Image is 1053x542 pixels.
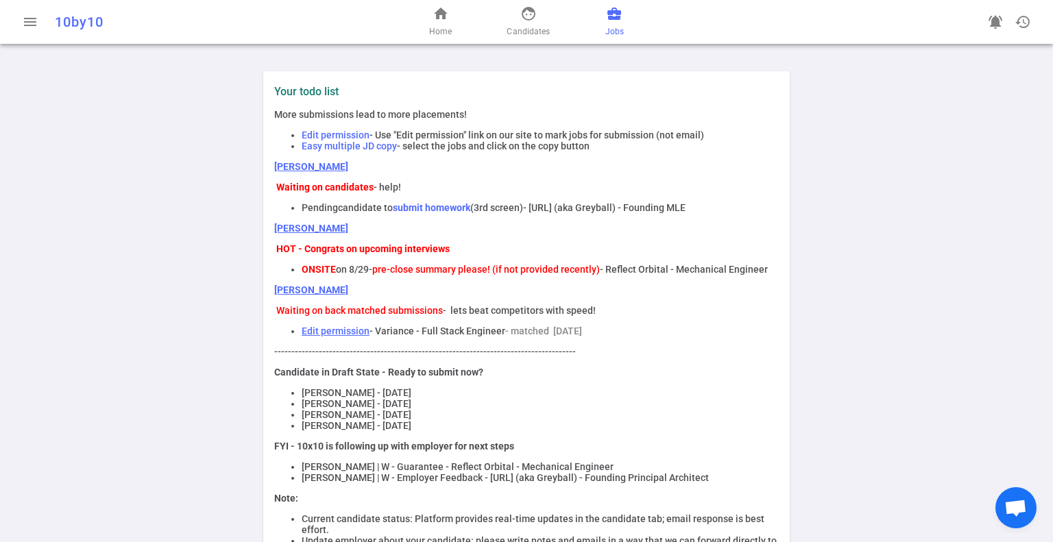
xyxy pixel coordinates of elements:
[982,8,1009,36] a: Go to see announcements
[443,305,596,316] span: - lets beat competitors with speed!
[302,202,338,213] span: Pending
[274,85,779,98] label: Your todo list
[372,264,600,275] span: pre-close summary please! (if not provided recently)
[302,461,779,472] li: [PERSON_NAME] | W - Guarantee - Reflect Orbital - Mechanical Engineer
[987,14,1004,30] span: notifications_active
[274,109,467,120] span: More submissions lead to more placements!
[276,305,443,316] span: Waiting on back matched submissions
[276,182,374,193] strong: Waiting on candidates
[336,264,369,275] span: on 8/29
[397,140,590,151] span: - select the jobs and click on the copy button
[55,14,346,30] div: 10by10
[507,5,550,38] a: Candidates
[1015,14,1031,30] span: history
[274,441,514,452] strong: FYI - 10x10 is following up with employer for next steps
[274,223,348,234] a: [PERSON_NAME]
[429,25,452,38] span: Home
[274,161,348,172] a: [PERSON_NAME]
[302,420,779,431] li: [PERSON_NAME] - [DATE]
[274,367,483,378] strong: Candidate in Draft State - Ready to submit now?
[276,243,450,254] strong: HOT - Congrats on upcoming interviews
[523,202,686,213] span: - [URL] (aka Greyball) - Founding MLE
[520,5,537,22] span: face
[16,8,44,36] button: Open menu
[274,493,298,504] strong: Note:
[393,202,470,213] strong: submit homework
[605,5,624,38] a: Jobs
[302,472,779,483] li: [PERSON_NAME] | W - Employer Feedback - [URL] (aka Greyball) - Founding Principal Architect
[606,5,622,22] span: business_center
[302,513,779,535] li: Current candidate status: Platform provides real-time updates in the candidate tab; email respons...
[302,130,370,140] span: Edit permission
[302,264,336,275] strong: ONSITE
[605,25,624,38] span: Jobs
[370,130,704,140] span: - Use "Edit permission" link on our site to mark jobs for submission (not email)
[302,387,779,398] li: [PERSON_NAME] - [DATE]
[302,140,397,151] span: Easy multiple JD copy
[433,5,449,22] span: home
[302,409,779,420] li: [PERSON_NAME] - [DATE]
[374,182,401,193] span: - help!
[302,264,779,275] li: -
[995,487,1037,528] a: Open chat
[429,5,452,38] a: Home
[505,325,582,336] span: - matched [DATE]
[600,264,768,275] span: - Reflect Orbital - Mechanical Engineer
[470,202,523,213] span: (3rd screen)
[302,325,370,336] a: Edit permission
[22,14,38,30] span: menu
[507,25,550,38] span: Candidates
[1009,8,1037,36] button: Open history
[338,202,393,213] span: candidate to
[302,398,779,409] li: [PERSON_NAME] - [DATE]
[274,346,779,357] p: ----------------------------------------------------------------------------------------
[370,325,505,336] span: - Variance - Full Stack Engineer
[274,284,348,295] a: [PERSON_NAME]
